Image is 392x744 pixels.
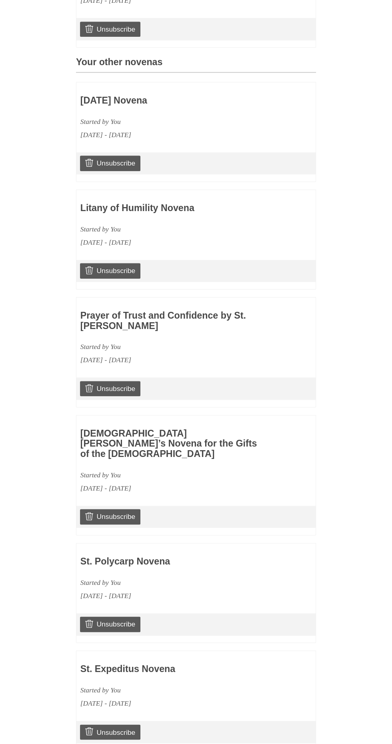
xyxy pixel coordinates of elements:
[80,429,265,459] h3: [DEMOGRAPHIC_DATA][PERSON_NAME]’s Novena for the Gifts of the [DEMOGRAPHIC_DATA]
[80,576,265,589] div: Started by You
[80,684,265,697] div: Started by You
[80,664,265,674] h3: St. Expeditus Novena
[80,697,265,710] div: [DATE] - [DATE]
[80,509,140,524] a: Unsubscribe
[80,381,140,396] a: Unsubscribe
[80,724,140,740] a: Unsubscribe
[80,311,265,331] h3: Prayer of Trust and Confidence by St. [PERSON_NAME]
[80,96,265,106] h3: [DATE] Novena
[80,482,265,495] div: [DATE] - [DATE]
[76,57,316,73] h3: Your other novenas
[80,236,265,249] div: [DATE] - [DATE]
[80,340,265,353] div: Started by You
[80,589,265,602] div: [DATE] - [DATE]
[80,115,265,128] div: Started by You
[80,616,140,632] a: Unsubscribe
[80,156,140,171] a: Unsubscribe
[80,263,140,278] a: Unsubscribe
[80,353,265,367] div: [DATE] - [DATE]
[80,557,265,567] h3: St. Polycarp Novena
[80,223,265,236] div: Started by You
[80,469,265,482] div: Started by You
[80,22,140,37] a: Unsubscribe
[80,128,265,142] div: [DATE] - [DATE]
[80,203,265,213] h3: Litany of Humility Novena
